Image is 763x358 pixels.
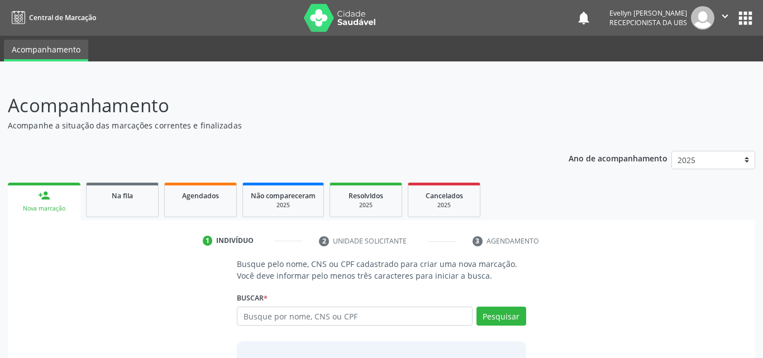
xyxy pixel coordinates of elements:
span: Não compareceram [251,191,316,201]
span: Cancelados [426,191,463,201]
p: Acompanhe a situação das marcações correntes e finalizadas [8,120,531,131]
span: Recepcionista da UBS [609,18,687,27]
img: img [691,6,714,30]
span: Resolvidos [349,191,383,201]
button:  [714,6,736,30]
span: Central de Marcação [29,13,96,22]
div: person_add [38,189,50,202]
label: Buscar [237,289,268,307]
div: Evellyn [PERSON_NAME] [609,8,687,18]
a: Acompanhamento [4,40,88,61]
p: Busque pelo nome, CNS ou CPF cadastrado para criar uma nova marcação. Você deve informar pelo men... [237,258,526,281]
span: Agendados [182,191,219,201]
div: 2025 [338,201,394,209]
button: Pesquisar [476,307,526,326]
p: Ano de acompanhamento [569,151,667,165]
div: 2025 [251,201,316,209]
a: Central de Marcação [8,8,96,27]
div: Nova marcação [16,204,73,213]
div: 2025 [416,201,472,209]
button: apps [736,8,755,28]
div: 1 [203,236,213,246]
span: Na fila [112,191,133,201]
button: notifications [576,10,592,26]
input: Busque por nome, CNS ou CPF [237,307,473,326]
p: Acompanhamento [8,92,531,120]
div: Indivíduo [216,236,254,246]
i:  [719,10,731,22]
